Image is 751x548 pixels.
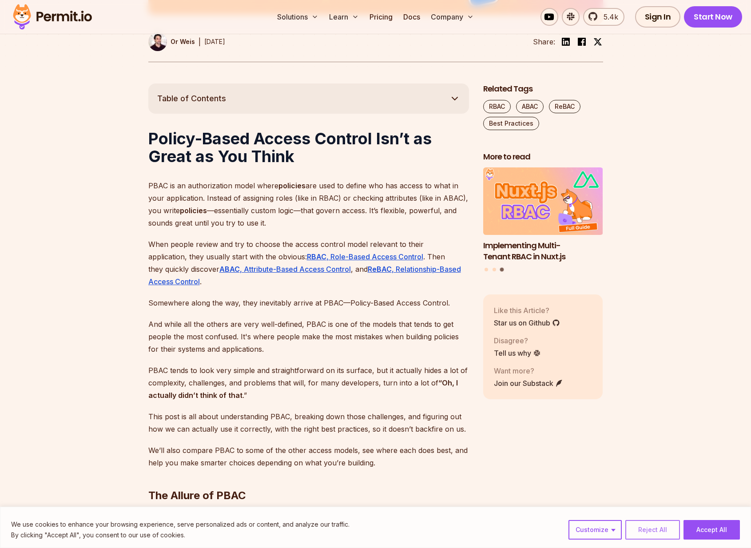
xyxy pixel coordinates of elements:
[148,378,458,400] strong: “Oh, I actually didn’t think of that
[683,520,740,540] button: Accept All
[171,37,195,46] p: Or Weis
[635,6,681,28] a: Sign In
[148,318,469,355] p: And while all the others are very well-defined, PBAC is one of the models that tends to get peopl...
[483,167,603,262] a: Implementing Multi-Tenant RBAC in Nuxt.jsImplementing Multi-Tenant RBAC in Nuxt.js
[494,378,563,389] a: Join our Substack
[9,2,96,32] img: Permit logo
[483,100,511,113] a: RBAC
[148,83,469,114] button: Table of Contents
[598,12,618,22] span: 5.4k
[625,520,680,540] button: Reject All
[219,265,240,274] strong: ABAC
[11,530,350,540] p: By clicking "Accept All", you consent to our use of cookies.
[148,179,469,229] p: PBAC is an authorization model where are used to define who has access to what in your applicatio...
[583,8,624,26] a: 5.4k
[148,364,469,401] p: PBAC tends to look very simple and straightforward on its surface, but it actually hides a lot of...
[148,453,469,503] h2: The Allure of PBAC
[148,444,469,469] p: We’ll also compare PBAC to some of the other access models, see where each does best, and help yo...
[533,36,555,47] li: Share:
[366,8,396,26] a: Pricing
[576,36,587,47] img: facebook
[199,36,201,47] div: |
[483,167,603,273] div: Posts
[494,335,541,346] p: Disagree?
[483,167,603,235] img: Implementing Multi-Tenant RBAC in Nuxt.js
[148,130,469,165] h1: Policy-Based Access Control Isn’t as Great as You Think
[148,32,167,51] img: Or Weis
[560,36,571,47] img: linkedin
[568,520,622,540] button: Customize
[326,8,362,26] button: Learn
[483,117,539,130] a: Best Practices
[483,151,603,163] h2: More to read
[204,38,225,45] time: [DATE]
[483,240,603,262] h3: Implementing Multi-Tenant RBAC in Nuxt.js
[494,305,560,316] p: Like this Article?
[483,167,603,262] li: 3 of 3
[157,92,226,105] span: Table of Contents
[493,268,496,271] button: Go to slide 2
[180,206,207,215] strong: policies
[684,6,742,28] a: Start Now
[148,297,469,309] p: Somewhere along the way, they inevitably arrive at PBAC—Policy-Based Access Control.
[148,410,469,435] p: This post is all about understanding PBAC, breaking down those challenges, and figuring out how w...
[274,8,322,26] button: Solutions
[494,318,560,328] a: Star us on Github
[427,8,477,26] button: Company
[219,265,351,274] a: ABAC, Attribute-Based Access Control
[307,252,423,261] a: RBAC, Role-Based Access Control
[494,365,563,376] p: Want more?
[307,252,326,261] strong: RBAC
[483,83,603,95] h2: Related Tags
[516,100,544,113] a: ABAC
[11,519,350,530] p: We use cookies to enhance your browsing experience, serve personalized ads or content, and analyz...
[593,37,602,46] img: twitter
[368,265,392,274] strong: ReBAC
[148,265,461,286] a: ReBAC, Relationship-Based Access Control
[400,8,424,26] a: Docs
[148,32,195,51] a: Or Weis
[500,268,504,272] button: Go to slide 3
[549,100,580,113] a: ReBAC
[494,348,541,358] a: Tell us why
[278,181,306,190] strong: policies
[485,268,488,271] button: Go to slide 1
[148,238,469,288] p: When people review and try to choose the access control model relevant to their application, they...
